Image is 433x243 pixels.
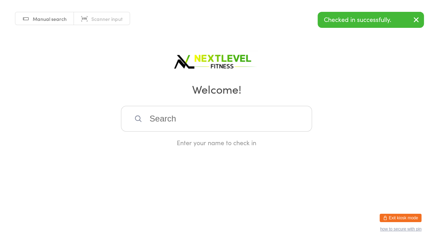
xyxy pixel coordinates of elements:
h2: Welcome! [7,81,426,97]
span: Scanner input [91,15,123,22]
div: Checked in successfully. [318,12,424,28]
button: Exit kiosk mode [380,214,421,222]
div: Enter your name to check in [121,138,312,147]
input: Search [121,106,312,132]
img: Next Level Fitness [173,49,260,71]
span: Manual search [33,15,67,22]
button: how to secure with pin [380,227,421,232]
